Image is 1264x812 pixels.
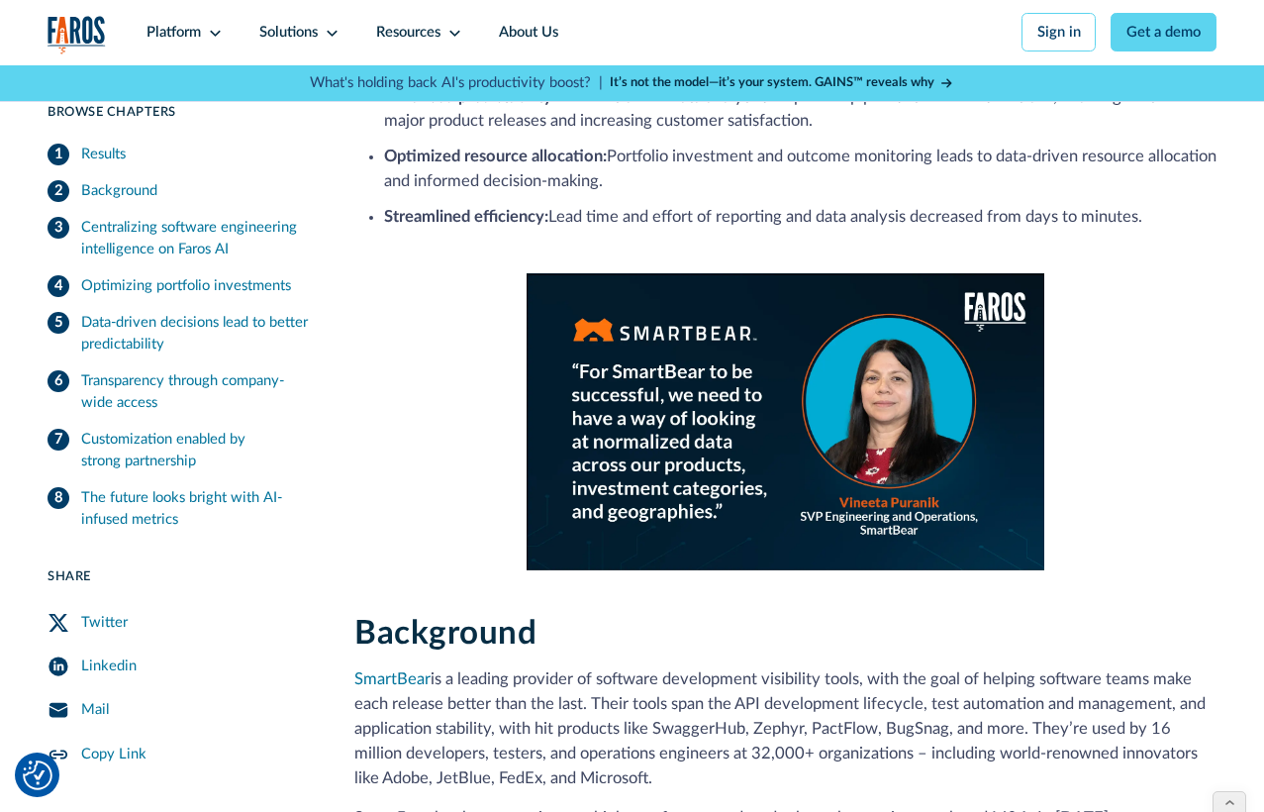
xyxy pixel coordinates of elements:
div: Background [81,180,157,202]
a: Copy Link [48,732,311,775]
div: Browse Chapters [48,102,311,121]
a: LinkedIn Share [48,645,311,688]
div: Customization enabled by strong partnership [81,428,311,471]
h2: Background [354,614,1216,654]
a: SmartBear [354,671,431,687]
div: Optimizing portfolio investments [81,274,291,296]
a: Centralizing software engineering intelligence on Faros AI [48,209,311,267]
div: Platform [146,22,201,44]
div: Mail [81,699,109,721]
p: What's holding back AI's productivity boost? | [310,72,603,94]
strong: Optimized resource allocation: [384,149,607,164]
img: Logo of the analytics and reporting company Faros. [48,16,106,53]
div: The future looks bright with AI-infused metrics [81,486,311,530]
img: A quote by Vineeta Prunik, SVP of Engineering and Operations at SmartBear who says [527,273,1043,569]
a: Data-driven decisions lead to better predictability [48,304,311,362]
a: Transparency through company-wide access [48,362,311,421]
strong: It’s not the model—it’s your system. GAINS™ reveals why [610,76,934,89]
img: Revisit consent button [23,761,52,790]
a: Sign in [1021,13,1097,51]
div: Share [48,566,311,585]
a: home [48,16,106,53]
li: Lead time and effort of reporting and data analysis decreased from days to minutes. [384,205,1216,230]
a: Optimizing portfolio investments [48,267,311,304]
p: is a leading provider of software development visibility tools, with the goal of helping software... [354,667,1216,790]
div: Data-driven decisions lead to better predictability [81,311,311,355]
div: Linkedin [81,656,137,677]
button: Cookie Settings [23,761,52,790]
a: Twitter Share [48,601,311,645]
a: Background [48,172,311,209]
li: The centralized data analytics helped keep product deliveries on track, enabling on-time major pr... [384,85,1216,135]
div: Results [81,144,126,165]
a: Mail Share [48,688,311,732]
li: Portfolio investment and outcome monitoring leads to data-driven resource allocation and informed... [384,145,1216,194]
div: Centralizing software engineering intelligence on Faros AI [81,216,311,259]
div: Solutions [259,22,318,44]
div: Resources [376,22,440,44]
a: Customization enabled by strong partnership [48,421,311,479]
div: Copy Link [81,743,146,764]
div: Twitter [81,612,128,634]
strong: Streamlined efficiency: [384,209,548,225]
a: Results [48,136,311,172]
strong: Enhanced predictability: [384,89,556,105]
div: Transparency through company-wide access [81,369,311,413]
a: It’s not the model—it’s your system. GAINS™ reveals why [610,73,954,92]
a: The future looks bright with AI-infused metrics [48,479,311,538]
a: Get a demo [1111,13,1216,51]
